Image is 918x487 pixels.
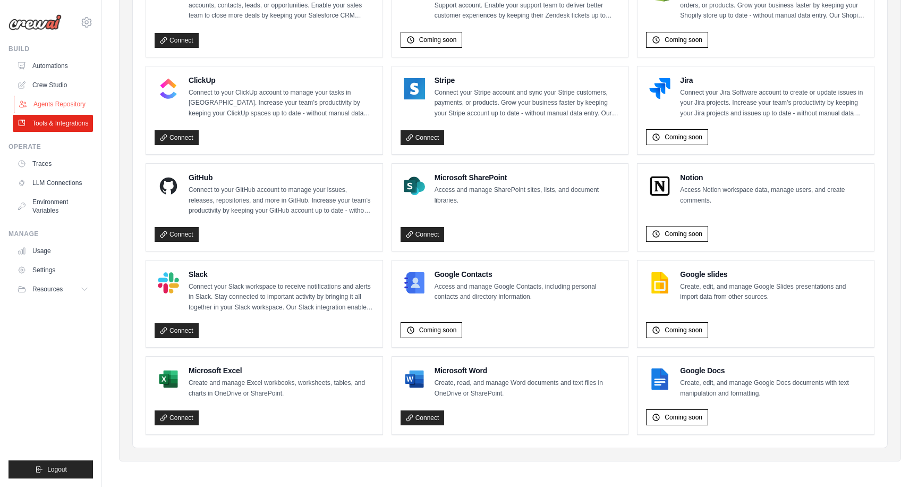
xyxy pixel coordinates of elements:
a: Connect [155,33,199,48]
a: LLM Connections [13,174,93,191]
p: Connect to your GitHub account to manage your issues, releases, repositories, and more in GitHub.... [189,185,374,216]
p: Create, read, and manage Word documents and text files in OneDrive or SharePoint. [435,378,620,399]
a: Connect [401,130,445,145]
p: Create, edit, and manage Google Docs documents with text manipulation and formatting. [680,378,865,399]
h4: Google Contacts [435,269,620,280]
p: Connect to your ClickUp account to manage your tasks in [GEOGRAPHIC_DATA]. Increase your team’s p... [189,88,374,119]
a: Connect [155,130,199,145]
img: Google Contacts Logo [404,272,425,293]
a: Connect [155,410,199,425]
h4: Notion [680,172,865,183]
p: Access and manage Google Contacts, including personal contacts and directory information. [435,282,620,303]
img: Google slides Logo [649,272,670,293]
h4: Microsoft Word [435,365,620,376]
h4: GitHub [189,172,374,183]
h4: Stripe [435,75,620,86]
img: ClickUp Logo [158,78,179,99]
p: Access and manage SharePoint sites, lists, and document libraries. [435,185,620,206]
img: Slack Logo [158,272,179,293]
a: Connect [401,227,445,242]
img: Microsoft Excel Logo [158,368,179,390]
img: Microsoft Word Logo [404,368,425,390]
span: Coming soon [665,36,702,44]
img: Logo [8,14,62,30]
a: Agents Repository [14,96,94,113]
h4: Google Docs [680,365,865,376]
button: Resources [13,281,93,298]
h4: Slack [189,269,374,280]
a: Usage [13,242,93,259]
div: Manage [8,230,93,238]
a: Environment Variables [13,194,93,219]
p: Create, edit, and manage Google Slides presentations and import data from other sources. [680,282,865,303]
span: Coming soon [419,36,457,44]
img: Google Docs Logo [649,368,670,390]
h4: ClickUp [189,75,374,86]
p: Connect your Stripe account and sync your Stripe customers, payments, or products. Grow your busi... [435,88,620,119]
img: GitHub Logo [158,175,179,197]
p: Connect your Jira Software account to create or update issues in your Jira projects. Increase you... [680,88,865,119]
span: Coming soon [419,326,457,334]
div: Operate [8,142,93,151]
p: Connect your Slack workspace to receive notifications and alerts in Slack. Stay connected to impo... [189,282,374,313]
a: Automations [13,57,93,74]
a: Connect [155,227,199,242]
span: Coming soon [665,326,702,334]
h4: Microsoft Excel [189,365,374,376]
img: Stripe Logo [404,78,425,99]
a: Crew Studio [13,77,93,94]
img: Jira Logo [649,78,670,99]
a: Connect [401,410,445,425]
span: Logout [47,465,67,474]
p: Access Notion workspace data, manage users, and create comments. [680,185,865,206]
a: Traces [13,155,93,172]
p: Create and manage Excel workbooks, worksheets, tables, and charts in OneDrive or SharePoint. [189,378,374,399]
h4: Microsoft SharePoint [435,172,620,183]
a: Connect [155,323,199,338]
img: Notion Logo [649,175,670,197]
span: Resources [32,285,63,293]
button: Logout [8,460,93,478]
div: Build [8,45,93,53]
h4: Jira [680,75,865,86]
h4: Google slides [680,269,865,280]
img: Microsoft SharePoint Logo [404,175,425,197]
span: Coming soon [665,230,702,238]
a: Settings [13,262,93,279]
span: Coming soon [665,413,702,422]
a: Tools & Integrations [13,115,93,132]
span: Coming soon [665,133,702,141]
